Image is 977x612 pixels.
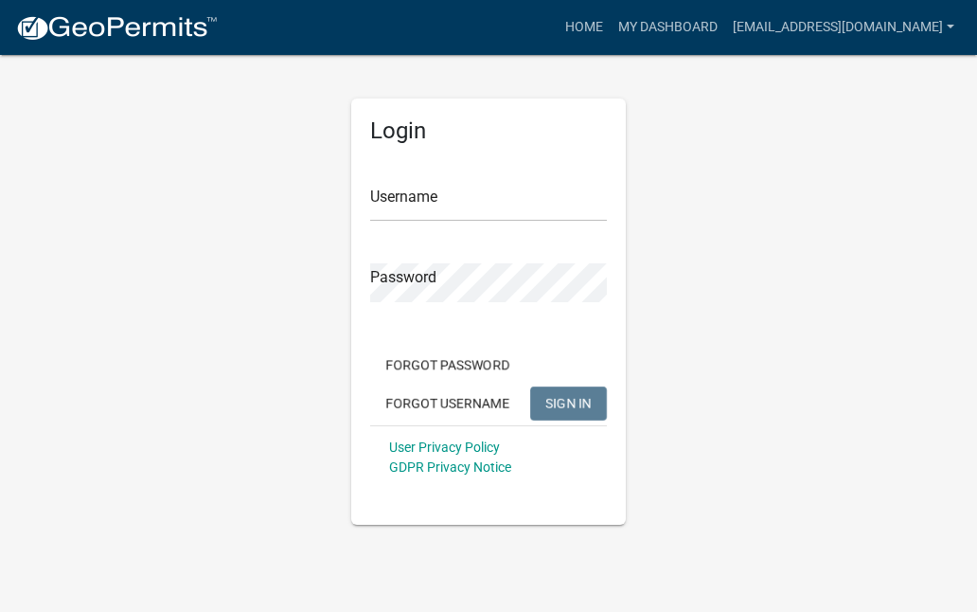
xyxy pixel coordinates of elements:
[370,387,524,421] button: Forgot Username
[389,459,511,475] a: GDPR Privacy Notice
[545,395,592,410] span: SIGN IN
[370,348,524,382] button: Forgot Password
[530,387,607,421] button: SIGN IN
[725,9,962,45] a: [EMAIL_ADDRESS][DOMAIN_NAME]
[611,9,725,45] a: My Dashboard
[558,9,611,45] a: Home
[370,117,607,145] h5: Login
[389,440,500,455] a: User Privacy Policy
